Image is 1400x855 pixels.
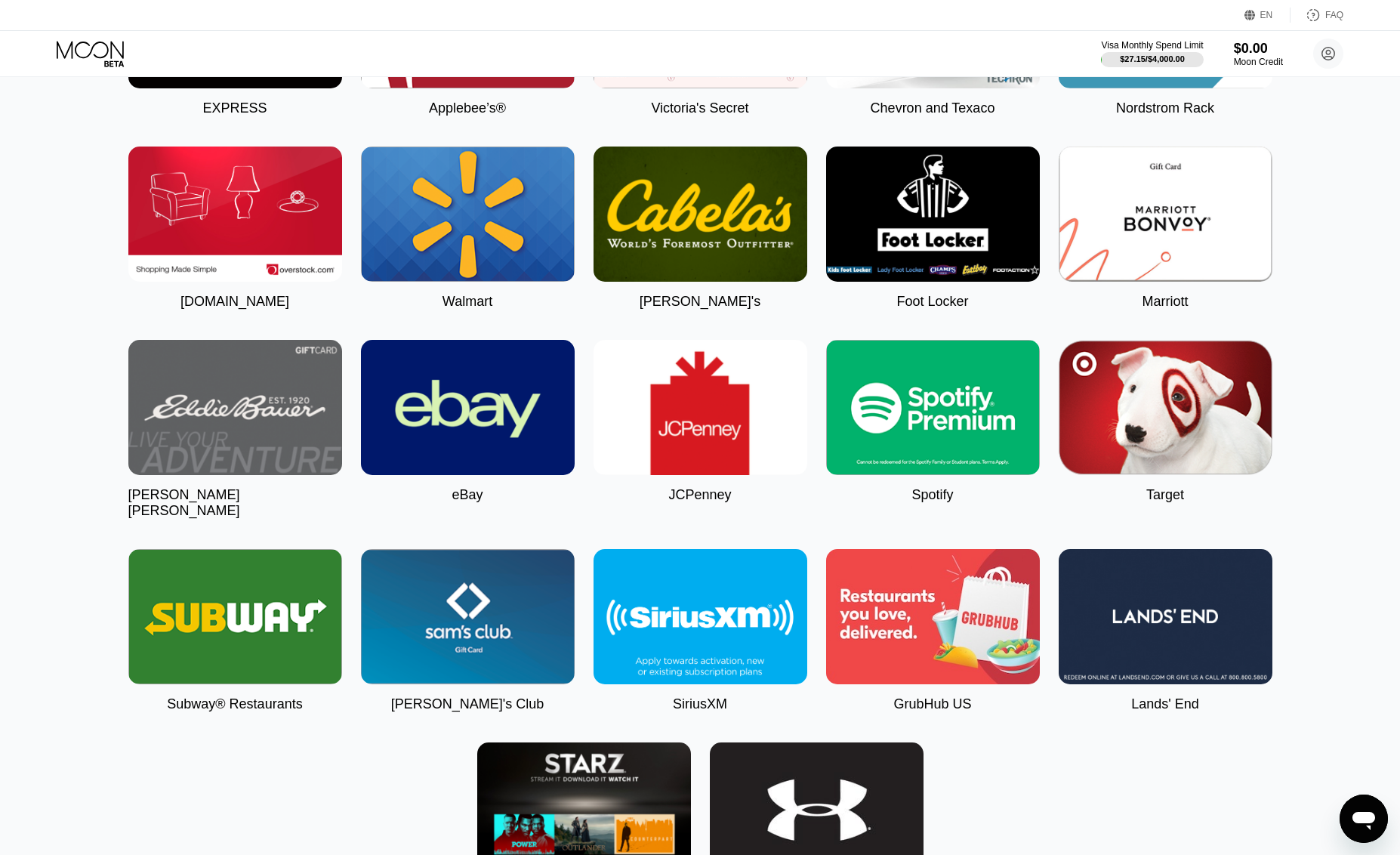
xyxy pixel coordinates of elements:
[1325,10,1343,20] div: FAQ
[640,294,760,310] div: [PERSON_NAME]'s
[128,487,342,519] div: [PERSON_NAME] [PERSON_NAME]
[1234,57,1283,67] div: Moon Credit
[893,696,971,712] div: GrubHub US
[911,487,953,503] div: Spotify
[180,294,289,310] div: [DOMAIN_NAME]
[673,696,727,712] div: SiriusXM
[1101,40,1203,51] div: Visa Monthly Spend Limit
[1234,41,1283,57] div: $0.00
[1291,8,1343,23] div: FAQ
[429,100,506,116] div: Applebee’s®
[1142,294,1188,310] div: Marriott
[1244,8,1291,23] div: EN
[202,100,267,116] div: EXPRESS
[1340,795,1388,843] iframe: Button to launch messaging window
[668,487,731,503] div: JCPenney
[1131,696,1199,712] div: Lands' End
[651,100,748,116] div: Victoria's Secret
[452,487,483,503] div: eBay
[443,294,492,310] div: Walmart
[1116,100,1214,116] div: Nordstrom Rack
[871,100,995,116] div: Chevron and Texaco
[1120,54,1185,63] div: $27.15 / $4,000.00
[1101,40,1203,67] div: Visa Monthly Spend Limit$27.15/$4,000.00
[1260,10,1273,20] div: EN
[391,696,544,712] div: [PERSON_NAME]'s Club
[167,696,302,712] div: Subway® Restaurants
[1234,41,1283,67] div: $0.00Moon Credit
[1146,487,1184,503] div: Target
[896,294,968,310] div: Foot Locker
